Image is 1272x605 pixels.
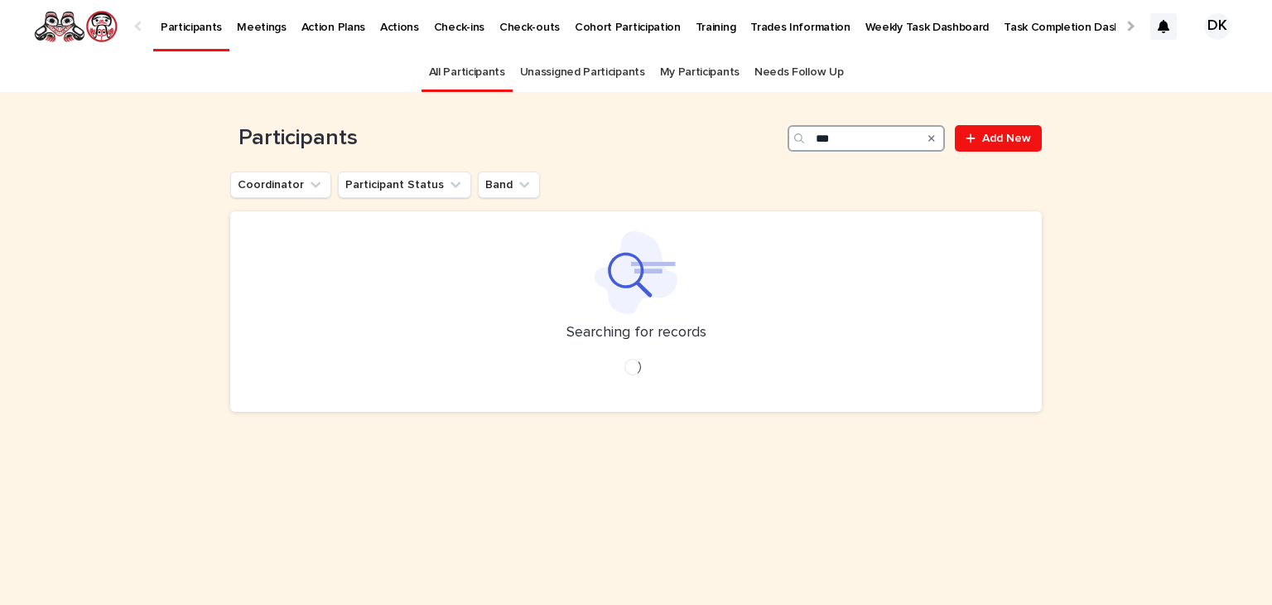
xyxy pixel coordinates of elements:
a: Needs Follow Up [754,53,843,92]
input: Search [788,125,945,152]
a: All Participants [429,53,505,92]
a: Add New [955,125,1042,152]
h1: Participants [230,125,781,152]
img: rNyI97lYS1uoOg9yXW8k [33,10,118,43]
button: Coordinator [230,172,331,198]
p: Searching for records [566,324,706,342]
a: My Participants [660,53,740,92]
a: Unassigned Participants [520,53,645,92]
div: DK [1204,13,1231,40]
span: Add New [982,133,1031,144]
button: Participant Status [338,172,471,198]
button: Band [478,172,540,198]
